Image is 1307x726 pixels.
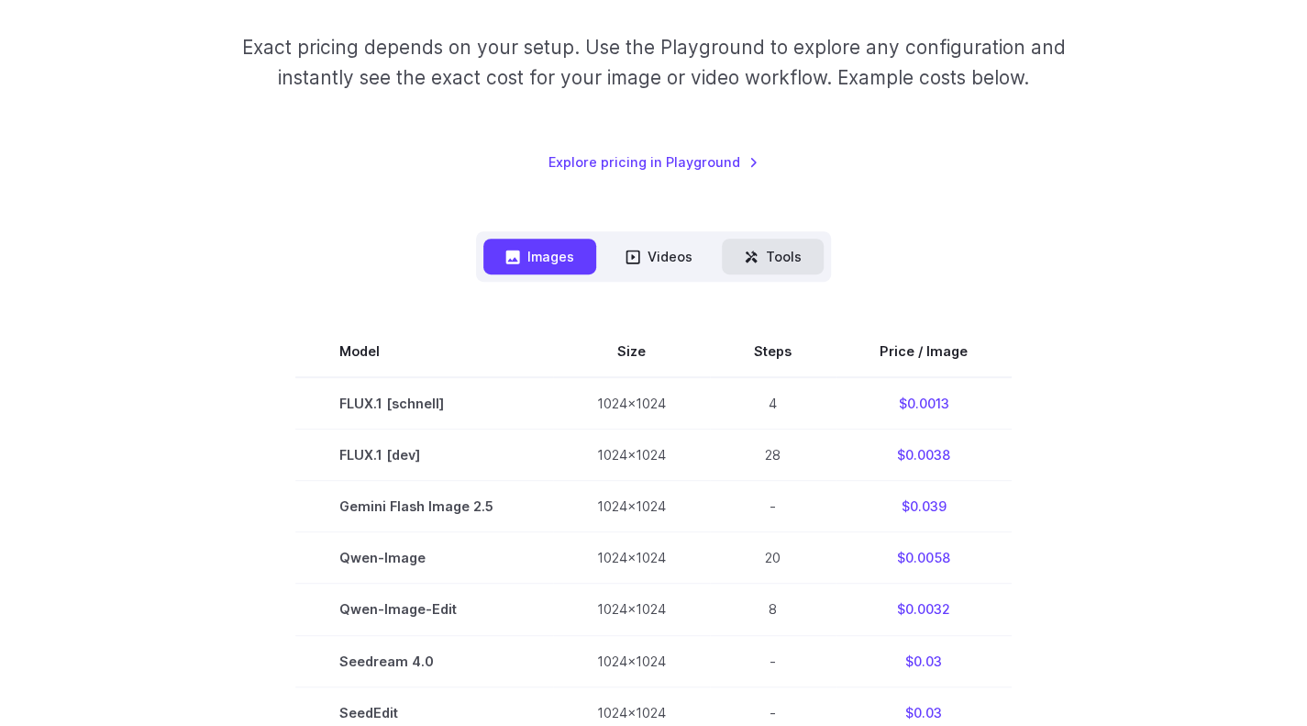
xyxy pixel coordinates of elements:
[212,32,1096,94] p: Exact pricing depends on your setup. Use the Playground to explore any configuration and instantl...
[553,377,710,430] td: 1024x1024
[295,430,553,481] td: FLUX.1 [dev]
[483,239,596,274] button: Images
[295,377,553,430] td: FLUX.1 [schnell]
[548,151,759,173] a: Explore pricing in Playground
[553,481,710,532] td: 1024x1024
[604,239,714,274] button: Videos
[295,532,553,584] td: Qwen-Image
[710,635,836,687] td: -
[553,532,710,584] td: 1024x1024
[836,481,1012,532] td: $0.039
[836,326,1012,377] th: Price / Image
[836,584,1012,635] td: $0.0032
[710,377,836,430] td: 4
[295,635,553,687] td: Seedream 4.0
[553,326,710,377] th: Size
[553,584,710,635] td: 1024x1024
[836,377,1012,430] td: $0.0013
[295,326,553,377] th: Model
[710,430,836,481] td: 28
[710,326,836,377] th: Steps
[836,635,1012,687] td: $0.03
[836,532,1012,584] td: $0.0058
[836,430,1012,481] td: $0.0038
[295,584,553,635] td: Qwen-Image-Edit
[710,584,836,635] td: 8
[722,239,824,274] button: Tools
[339,496,509,517] span: Gemini Flash Image 2.5
[710,532,836,584] td: 20
[553,430,710,481] td: 1024x1024
[553,635,710,687] td: 1024x1024
[710,481,836,532] td: -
